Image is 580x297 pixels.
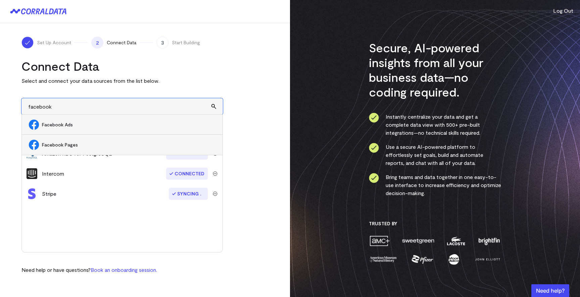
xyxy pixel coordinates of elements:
[42,121,216,128] span: Facebook Ads
[477,235,501,247] img: brightfin-a251e171.png
[369,113,501,137] li: Instantly centralize your data and get a complete data view with 500+ pre-built integrations—no t...
[91,266,157,273] a: Book an onboarding session.
[447,253,461,265] img: moon-juice-c312e729.png
[369,253,398,265] img: amnh-5afada46.png
[37,39,71,46] span: Set Up Account
[369,113,379,123] img: ico-check-circle-4b19435c.svg
[401,235,435,247] img: sweetgreen-1d1fb32c.png
[369,173,501,197] li: Bring teams and data together in one easy-to-use interface to increase efficiency and optimize de...
[21,77,223,85] p: Select and connect your data sources from the list below.
[21,59,223,73] h2: Connect Data
[42,141,216,148] span: Facebook Pages
[369,221,501,227] h3: Trusted By
[27,168,37,179] img: intercom-f7108c27.svg
[27,188,37,199] img: stripe-ba84f8e2.svg
[411,253,434,265] img: pfizer-e137f5fc.png
[474,253,501,265] img: john-elliott-25751c40.png
[29,139,39,150] img: Facebook Pages
[166,168,208,180] span: Connected
[213,191,217,196] img: trash-40e54a27.svg
[213,171,217,176] img: trash-40e54a27.svg
[29,119,39,130] img: Facebook Ads
[21,98,223,115] input: Search and add other data sources
[169,188,208,200] span: Syncing
[369,143,379,153] img: ico-check-circle-4b19435c.svg
[156,37,168,49] span: 3
[24,39,31,46] img: ico-check-white-5ff98cb1.svg
[42,170,64,178] div: Intercom
[369,235,390,247] img: amc-0b11a8f1.png
[446,235,466,247] img: lacoste-7a6b0538.png
[21,266,157,274] p: Need help or have questions?
[369,40,501,99] h3: Secure, AI-powered insights from all your business data—no coding required.
[369,173,379,183] img: ico-check-circle-4b19435c.svg
[172,39,200,46] span: Start Building
[369,143,501,167] li: Use a secure AI-powered platform to effortlessly set goals, build and automate reports, and chat ...
[107,39,136,46] span: Connect Data
[553,7,573,15] button: Log Out
[42,190,56,198] div: Stripe
[91,37,103,49] span: 2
